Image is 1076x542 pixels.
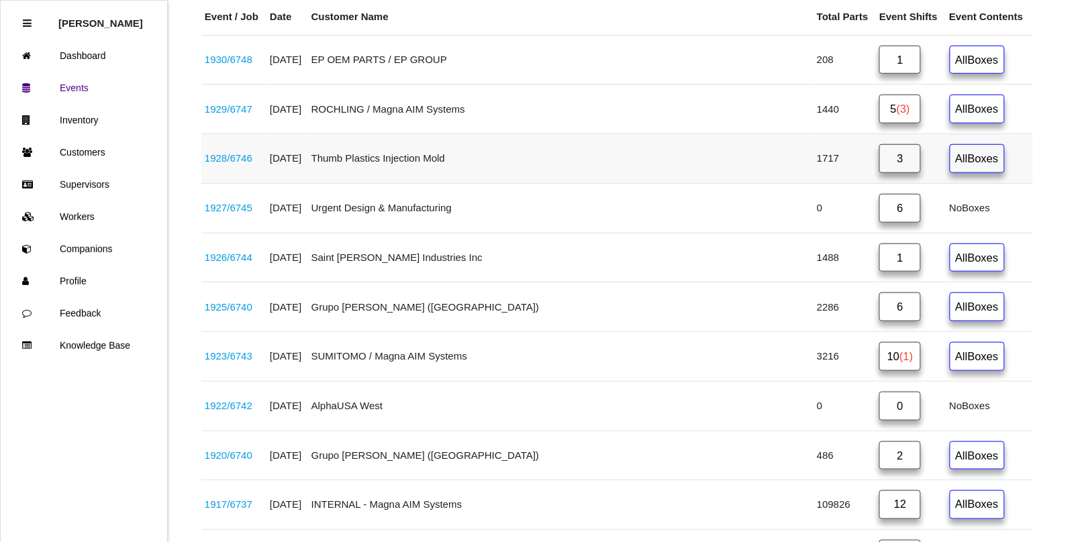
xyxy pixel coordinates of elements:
td: 0 [814,183,876,233]
a: Companions [1,233,167,265]
td: Grupo [PERSON_NAME] ([GEOGRAPHIC_DATA]) [308,282,814,332]
a: 1928/6746 [205,152,252,164]
td: [DATE] [266,35,308,85]
td: INTERNAL - Magna AIM Systems [308,480,814,530]
span: (1) [899,350,913,362]
a: 1922/6742 [205,400,252,411]
a: Profile [1,265,167,297]
p: Rosie Blandino [58,7,143,29]
a: AllBoxes [950,441,1005,470]
a: Dashboard [1,40,167,72]
td: No Boxes [946,381,1033,431]
td: [DATE] [266,85,308,134]
div: 68343526AB [205,349,263,364]
td: SUMITOMO / Magna AIM Systems [308,332,814,382]
a: 1923/6743 [205,350,252,362]
div: P703 PCBA [205,448,263,464]
a: Inventory [1,104,167,136]
a: AllBoxes [950,292,1005,321]
div: Space X Parts [205,201,263,216]
a: Events [1,72,167,104]
a: AllBoxes [950,342,1005,371]
td: AlphaUSA West [308,381,814,431]
td: 208 [814,35,876,85]
td: 2286 [814,282,876,332]
td: [DATE] [266,381,308,431]
td: [DATE] [266,480,308,530]
a: Customers [1,136,167,168]
a: 0 [879,392,921,421]
td: Urgent Design & Manufacturing [308,183,814,233]
td: [DATE] [266,183,308,233]
a: 6 [879,194,921,223]
td: 1717 [814,134,876,184]
td: [DATE] [266,134,308,184]
td: [DATE] [266,282,308,332]
td: No Boxes [946,183,1033,233]
a: 10(1) [879,342,921,371]
td: 1488 [814,233,876,282]
div: 68483788AE KNL [205,250,263,266]
a: 1930/6748 [205,54,252,65]
a: 2 [879,441,921,470]
div: K13360 (WA14CO14) [205,398,263,414]
a: AllBoxes [950,243,1005,272]
td: Thumb Plastics Injection Mold [308,134,814,184]
td: Saint [PERSON_NAME] Industries Inc [308,233,814,282]
a: AllBoxes [950,95,1005,123]
a: Feedback [1,297,167,329]
span: (3) [897,103,910,115]
td: 1440 [814,85,876,134]
div: 2011010AB / 2008002AB / 2009006AB [205,151,263,166]
a: AllBoxes [950,144,1005,173]
td: Grupo [PERSON_NAME] ([GEOGRAPHIC_DATA]) [308,431,814,480]
td: ROCHLING / Magna AIM Systems [308,85,814,134]
a: 1926/6744 [205,252,252,263]
a: AllBoxes [950,46,1005,74]
div: P703 PCBA [205,300,263,315]
td: 3216 [814,332,876,382]
a: 1 [879,46,921,74]
a: 5(3) [879,95,921,123]
div: 68425775AD [205,102,263,117]
a: 1925/6740 [205,301,252,313]
td: [DATE] [266,233,308,282]
div: 6576306022 [205,52,263,68]
a: Supervisors [1,168,167,201]
a: 1929/6747 [205,103,252,115]
a: 1920/6740 [205,449,252,461]
div: Close [23,7,32,40]
td: 109826 [814,480,876,530]
a: 12 [879,490,921,519]
a: AllBoxes [950,490,1005,519]
a: 3 [879,144,921,173]
a: 1917/6737 [205,499,252,510]
div: 2002007; 2002021 [205,498,263,513]
a: 1 [879,243,921,272]
a: 1927/6745 [205,202,252,213]
a: Workers [1,201,167,233]
td: 0 [814,381,876,431]
td: 486 [814,431,876,480]
td: [DATE] [266,431,308,480]
td: [DATE] [266,332,308,382]
td: EP OEM PARTS / EP GROUP [308,35,814,85]
a: 6 [879,292,921,321]
a: Knowledge Base [1,329,167,362]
